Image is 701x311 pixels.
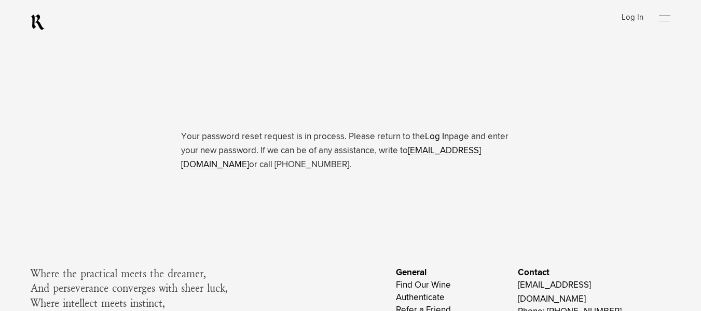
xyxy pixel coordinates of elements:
p: Your password reset request is in process. Please return to the page and enter your new password.... [181,130,520,172]
span: Contact [518,266,549,280]
a: [EMAIL_ADDRESS][DOMAIN_NAME] [518,281,591,304]
span: General [396,266,427,280]
a: Log In [622,13,643,21]
a: Find Our Wine [396,281,451,290]
a: Authenticate [396,293,445,302]
a: RealmCellars [31,14,45,31]
a: Log In [425,132,449,141]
